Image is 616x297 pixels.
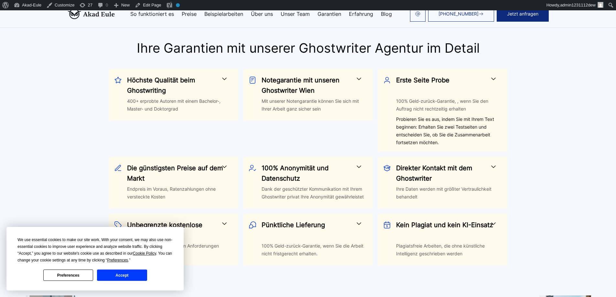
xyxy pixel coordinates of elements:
button: Jetzt anfragen [497,6,549,22]
h3: Die günstigsten Preise auf dem Markt [127,163,226,184]
h2: Ihre Garantien mit unserer Ghostwriter Agentur im Detail [68,40,549,56]
span: [PHONE_NUMBER] [438,11,479,16]
div: 100% Geld-zurück-Garantie, wenn Sie die Arbeit nicht fristgerecht erhalten. [262,242,368,258]
h3: Kein Plagiat und kein KI-Einsatz [396,220,495,240]
div: 100% Geld-zurück-Garantie, , wenn Sie den Auftrag nicht rechtzeitig erhalten [396,97,502,113]
div: Probieren Sie es aus, indem Sie mit Ihrem Text beginnen: Erhalten Sie zwei Testseiten und entsche... [396,115,502,146]
button: Accept [97,270,147,281]
div: Dank der geschützter Kommunikation mit Ihrem Ghostwriter privat Ihre Anonymität gewährleistet [262,185,368,201]
img: email [415,11,420,16]
div: Endpreis im Voraus, Ratenzahlungen ohne versteckte Kosten [127,185,233,201]
h3: Direkter Kontakt mit dem Ghostwriter [396,163,495,184]
span: Preferences [107,258,128,262]
span: admin1231112dew [560,3,596,7]
h3: Unbegrenzte kostenlose Revisionen [127,220,226,240]
div: We use essential cookies to make our site work. With your consent, we may also use non-essential ... [17,237,173,264]
button: Preferences [43,270,93,281]
h3: Pünktliche Lieferung [262,220,360,240]
img: Direkter Kontakt mit dem Ghostwriter [383,164,391,172]
div: Plagiatsfreie Arbeiten, die ohne künstliche Intelligenz geschrieben werden [396,242,502,258]
a: Erfahrung [349,11,373,16]
span: Cookie Policy [133,251,156,256]
a: [PHONE_NUMBER] [428,6,494,22]
img: Höchste Qualität beim Ghostwriting [114,76,122,84]
a: Blog [381,11,392,16]
img: Unbegrenzte kostenlose Revisionen [114,221,122,229]
h3: Höchste Qualität beim Ghostwriting [127,75,226,96]
img: Erste Seite Probe [383,76,391,84]
a: Garantien [318,11,341,16]
img: Notegarantie mit unseren Ghostwriter Wien [249,76,256,84]
a: Über uns [251,11,273,16]
div: 400+ erprobte Autoren mit einem Bachelor-, Master- und Doktorgrad [127,97,233,113]
a: So funktioniert es [130,11,174,16]
img: Die günstigsten Preise auf dem Markt [114,164,122,172]
a: Beispielarbeiten [204,11,243,16]
div: Ihre Daten werden mit größter Vertraulichkeit behandelt [396,185,502,201]
h3: 100% Anonymität und Datenschutz [262,163,360,184]
img: Kein Plagiat und kein KI-Einsatz [383,221,391,229]
img: Pünktliche Lieferung [249,221,256,229]
div: No index [176,3,180,7]
h3: Erste Seite Probe [396,75,495,96]
a: Preise [182,11,197,16]
div: Mit unserer Notengarantie können Sie sich mit Ihrer Arbeit ganz sicher sein [262,97,368,113]
img: logo [68,9,115,19]
h3: Notegarantie mit unseren Ghostwriter Wien [262,75,360,96]
div: Cookie Consent Prompt [6,227,184,291]
img: 100% Anonymität und Datenschutz [249,164,256,172]
a: Unser Team [281,11,310,16]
